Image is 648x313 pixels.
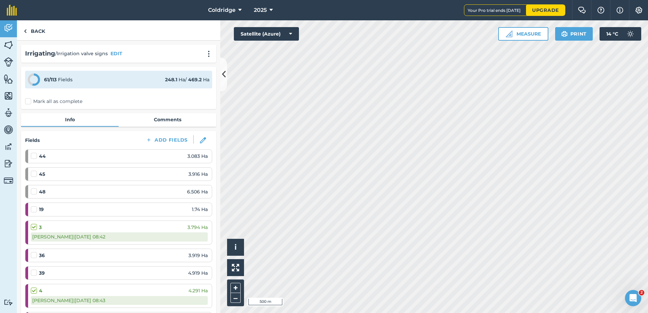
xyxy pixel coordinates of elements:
[230,283,241,293] button: +
[227,239,244,256] button: i
[119,113,216,126] a: Comments
[165,76,209,83] div: Ha / Ha
[39,206,44,213] strong: 19
[39,224,42,231] strong: 3
[7,5,17,16] img: fieldmargin Logo
[635,7,643,14] img: A cog icon
[555,27,593,41] button: Print
[25,98,82,105] label: Mark all as complete
[188,252,208,259] span: 3.919 Ha
[188,287,208,294] span: 4.291 Ha
[254,6,267,14] span: 2025
[208,6,236,14] span: Coldridge
[4,299,13,306] img: svg+xml;base64,PD94bWwgdmVyc2lvbj0iMS4wIiBlbmNvZGluZz0idXRmLTgiPz4KPCEtLSBHZW5lcmF0b3I6IEFkb2JlIE...
[4,74,13,84] img: svg+xml;base64,PHN2ZyB4bWxucz0iaHR0cDovL3d3dy53My5vcmcvMjAwMC9zdmciIHdpZHRoPSI1NiIgaGVpZ2h0PSI2MC...
[4,40,13,50] img: svg+xml;base64,PHN2ZyB4bWxucz0iaHR0cDovL3d3dy53My5vcmcvMjAwMC9zdmciIHdpZHRoPSI1NiIgaGVpZ2h0PSI2MC...
[4,57,13,67] img: svg+xml;base64,PD94bWwgdmVyc2lvbj0iMS4wIiBlbmNvZGluZz0idXRmLTgiPz4KPCEtLSBHZW5lcmF0b3I6IEFkb2JlIE...
[31,232,208,241] div: [PERSON_NAME] | [DATE] 08:42
[25,137,40,144] h4: Fields
[17,20,52,40] a: Back
[24,27,27,35] img: svg+xml;base64,PHN2ZyB4bWxucz0iaHR0cDovL3d3dy53My5vcmcvMjAwMC9zdmciIHdpZHRoPSI5IiBoZWlnaHQ9IjI0Ii...
[4,142,13,152] img: svg+xml;base64,PD94bWwgdmVyc2lvbj0iMS4wIiBlbmNvZGluZz0idXRmLTgiPz4KPCEtLSBHZW5lcmF0b3I6IEFkb2JlIE...
[597,7,605,14] img: A question mark icon
[205,50,213,57] img: svg+xml;base64,PHN2ZyB4bWxucz0iaHR0cDovL3d3dy53My5vcmcvMjAwMC9zdmciIHdpZHRoPSIyMCIgaGVpZ2h0PSIyNC...
[39,269,45,277] strong: 39
[616,6,623,14] img: svg+xml;base64,PHN2ZyB4bWxucz0iaHR0cDovL3d3dy53My5vcmcvMjAwMC9zdmciIHdpZHRoPSIxNyIgaGVpZ2h0PSIxNy...
[235,243,237,251] span: i
[606,27,618,41] span: 14 ° C
[31,296,208,305] div: [PERSON_NAME] | [DATE] 08:43
[526,5,565,16] a: Upgrade
[639,290,644,295] span: 2
[506,30,512,37] img: Ruler icon
[4,23,13,33] img: svg+xml;base64,PD94bWwgdmVyc2lvbj0iMS4wIiBlbmNvZGluZz0idXRmLTgiPz4KPCEtLSBHZW5lcmF0b3I6IEFkb2JlIE...
[200,137,206,143] img: svg+xml;base64,PHN2ZyB3aWR0aD0iMTgiIGhlaWdodD0iMTgiIHZpZXdCb3g9IjAgMCAxOCAxOCIgZmlsbD0ibm9uZSIgeG...
[188,269,208,277] span: 4.919 Ha
[188,170,208,178] span: 3.916 Ha
[234,27,299,41] button: Satellite (Azure)
[600,27,641,41] button: 14 °C
[4,91,13,101] img: svg+xml;base64,PHN2ZyB4bWxucz0iaHR0cDovL3d3dy53My5vcmcvMjAwMC9zdmciIHdpZHRoPSI1NiIgaGVpZ2h0PSI2MC...
[39,170,45,178] strong: 45
[232,264,239,271] img: Four arrows, one pointing top left, one top right, one bottom right and the last bottom left
[187,152,208,160] span: 3.083 Ha
[192,206,208,213] span: 1.74 Ha
[4,159,13,169] img: svg+xml;base64,PD94bWwgdmVyc2lvbj0iMS4wIiBlbmNvZGluZz0idXRmLTgiPz4KPCEtLSBHZW5lcmF0b3I6IEFkb2JlIE...
[21,113,119,126] a: Info
[187,188,208,195] span: 6.506 Ha
[561,30,568,38] img: svg+xml;base64,PHN2ZyB4bWxucz0iaHR0cDovL3d3dy53My5vcmcvMjAwMC9zdmciIHdpZHRoPSIxOSIgaGVpZ2h0PSIyNC...
[624,27,637,41] img: svg+xml;base64,PD94bWwgdmVyc2lvbj0iMS4wIiBlbmNvZGluZz0idXRmLTgiPz4KPCEtLSBHZW5lcmF0b3I6IEFkb2JlIE...
[187,224,208,231] span: 3.794 Ha
[39,287,42,294] strong: 4
[44,77,57,83] strong: 61 / 113
[140,135,193,145] button: Add Fields
[625,290,641,306] iframe: Intercom live chat
[44,76,73,83] div: Fields
[188,77,202,83] strong: 469.2
[468,8,526,13] span: Your Pro trial ends [DATE]
[4,125,13,135] img: svg+xml;base64,PD94bWwgdmVyc2lvbj0iMS4wIiBlbmNvZGluZz0idXRmLTgiPz4KPCEtLSBHZW5lcmF0b3I6IEFkb2JlIE...
[39,152,46,160] strong: 44
[39,188,45,195] strong: 48
[4,176,13,185] img: svg+xml;base64,PD94bWwgdmVyc2lvbj0iMS4wIiBlbmNvZGluZz0idXRmLTgiPz4KPCEtLSBHZW5lcmF0b3I6IEFkb2JlIE...
[230,293,241,303] button: –
[498,27,548,41] button: Measure
[110,50,122,57] button: EDIT
[39,252,45,259] strong: 36
[4,108,13,118] img: svg+xml;base64,PD94bWwgdmVyc2lvbj0iMS4wIiBlbmNvZGluZz0idXRmLTgiPz4KPCEtLSBHZW5lcmF0b3I6IEFkb2JlIE...
[25,49,55,59] h2: Irrigating
[55,50,108,57] span: / Irrigation valve signs
[578,7,586,14] img: Two speech bubbles overlapping with the left bubble in the forefront
[165,77,177,83] strong: 248.1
